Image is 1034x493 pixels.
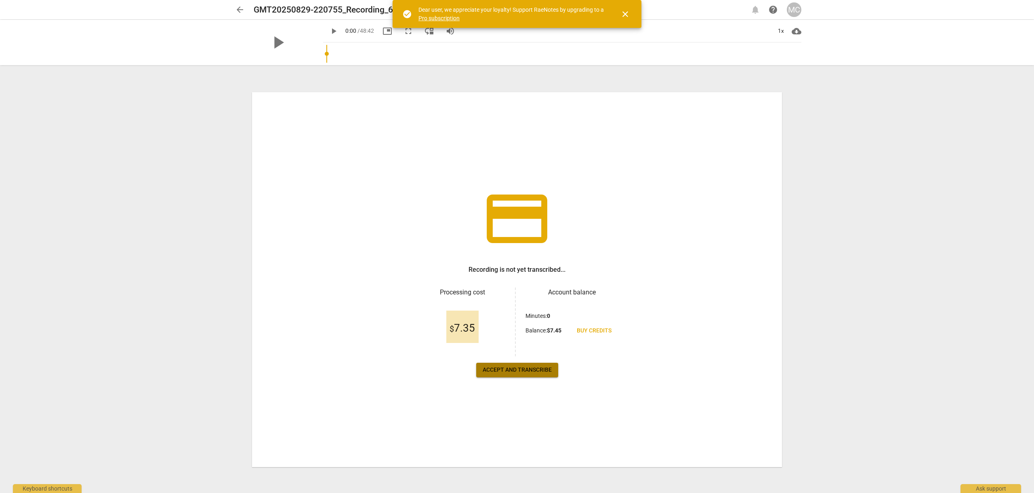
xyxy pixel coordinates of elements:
button: Fullscreen [401,24,416,38]
button: Picture in picture [380,24,395,38]
span: 0:00 [345,28,356,34]
span: $ [450,324,454,334]
b: $ 7.45 [547,327,561,334]
span: move_down [425,26,434,36]
span: Accept and transcribe [483,366,552,374]
h3: Account balance [525,288,618,297]
h3: Recording is not yet transcribed... [469,265,565,275]
span: check_circle [402,9,412,19]
span: fullscreen [404,26,413,36]
a: Pro subscription [418,15,460,21]
span: Buy credits [577,327,612,335]
p: Minutes : [525,312,550,320]
span: 7.35 [450,322,475,334]
h2: GMT20250829-220755_Recording_640x360 [254,5,422,15]
span: play_arrow [329,26,338,36]
span: cloud_download [792,26,801,36]
div: Dear user, we appreciate your loyalty! Support RaeNotes by upgrading to a [418,6,606,22]
span: / 48:42 [357,28,374,34]
a: Help [766,2,780,17]
p: Balance : [525,326,561,335]
a: Buy credits [570,324,618,338]
span: close [620,9,630,19]
button: Close [616,4,635,24]
button: Play [326,24,341,38]
div: 1x [773,25,788,38]
span: arrow_back [235,5,245,15]
span: volume_up [446,26,455,36]
h3: Processing cost [416,288,509,297]
button: Volume [443,24,458,38]
span: play_arrow [267,32,288,53]
span: credit_card [481,182,553,255]
b: 0 [547,313,550,319]
button: View player as separate pane [422,24,437,38]
div: Ask support [960,484,1021,493]
span: picture_in_picture [382,26,392,36]
span: help [768,5,778,15]
button: Accept and transcribe [476,363,558,377]
button: MC [787,2,801,17]
div: Keyboard shortcuts [13,484,82,493]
